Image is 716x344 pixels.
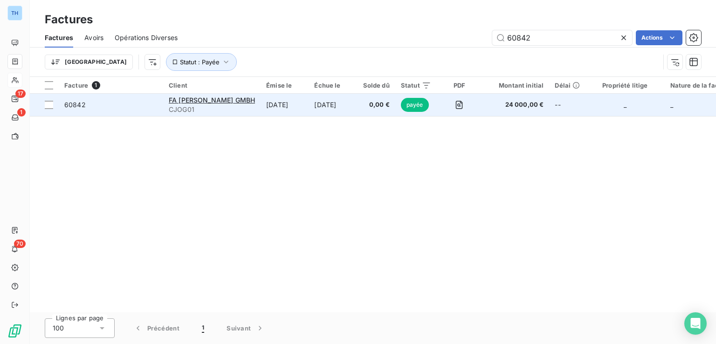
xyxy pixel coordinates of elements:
[14,240,26,248] span: 70
[215,318,276,338] button: Suivant
[53,323,64,333] span: 100
[401,98,429,112] span: payée
[180,58,220,66] span: Statut : Payée
[17,108,26,117] span: 1
[488,82,544,89] div: Montant initial
[169,105,255,114] span: CJOG01
[442,82,476,89] div: PDF
[191,318,215,338] button: 1
[309,94,357,116] td: [DATE]
[45,33,73,42] span: Factures
[488,100,544,110] span: 24 000,00 €
[84,33,103,42] span: Avoirs
[636,30,682,45] button: Actions
[624,101,626,109] span: _
[7,323,22,338] img: Logo LeanPay
[363,82,390,89] div: Solde dû
[7,6,22,21] div: TH
[166,53,237,71] button: Statut : Payée
[670,101,673,109] span: _
[684,312,707,335] div: Open Intercom Messenger
[266,82,303,89] div: Émise le
[45,55,133,69] button: [GEOGRAPHIC_DATA]
[492,30,632,45] input: Rechercher
[555,82,580,89] div: Délai
[314,82,351,89] div: Échue le
[261,94,309,116] td: [DATE]
[45,11,93,28] h3: Factures
[115,33,178,42] span: Opérations Diverses
[64,101,86,109] span: 60842
[169,96,255,104] span: FA [PERSON_NAME] GMBH
[122,318,191,338] button: Précédent
[591,82,659,89] div: Propriété litige
[363,100,390,110] span: 0,00 €
[202,323,204,333] span: 1
[15,89,26,98] span: 17
[64,82,88,89] span: Facture
[169,82,255,89] div: Client
[92,81,100,89] span: 1
[549,94,585,116] td: --
[401,82,431,89] div: Statut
